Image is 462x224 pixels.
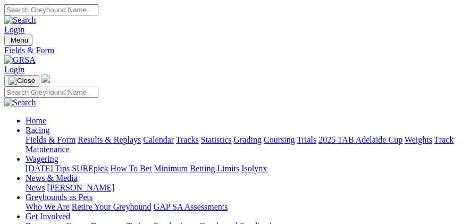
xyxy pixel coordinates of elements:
[26,183,45,192] a: News
[4,87,98,98] input: Search
[26,183,458,193] div: News & Media
[154,202,228,211] a: GAP SA Assessments
[26,164,70,173] a: [DATE] Tips
[4,25,24,34] a: Login
[26,212,70,221] a: Get Involved
[318,135,402,144] a: 2025 TAB Adelaide Cup
[405,135,432,144] a: Weights
[26,116,46,125] a: Home
[4,55,36,65] img: GRSA
[26,126,49,135] a: Racing
[9,77,35,85] img: Close
[111,164,152,173] a: How To Bet
[26,135,75,144] a: Fields & Form
[26,202,70,211] a: Who We Are
[4,4,98,15] input: Search
[4,35,32,46] button: Toggle navigation
[154,164,239,173] a: Minimum Betting Limits
[234,135,262,144] a: Grading
[241,164,267,173] a: Isolynx
[47,183,114,192] a: [PERSON_NAME]
[264,135,295,144] a: Coursing
[26,202,458,212] div: Greyhounds as Pets
[297,135,316,144] a: Trials
[201,135,232,144] a: Statistics
[4,98,36,107] img: Search
[26,135,453,154] a: Track Maintenance
[176,135,199,144] a: Tracks
[143,135,174,144] a: Calendar
[4,46,458,55] a: Fields & Form
[26,164,458,173] div: Wagering
[26,193,93,202] a: Greyhounds as Pets
[4,15,36,25] img: Search
[26,135,458,154] div: Racing
[78,135,141,144] a: Results & Replays
[26,173,78,182] a: News & Media
[4,65,24,74] a: Login
[4,75,39,87] button: Toggle navigation
[41,74,50,83] img: logo-grsa-white.png
[72,202,152,211] a: Retire Your Greyhound
[11,36,28,44] span: Menu
[26,154,58,163] a: Wagering
[72,164,108,173] a: SUREpick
